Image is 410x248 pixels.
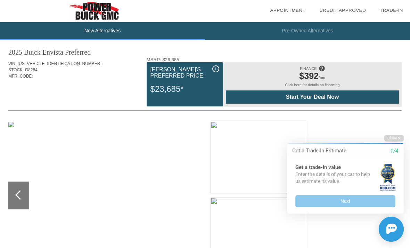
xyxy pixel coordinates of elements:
[300,66,317,71] span: FINANCE
[65,47,91,57] div: Preferred
[229,71,395,83] div: /mo
[150,80,219,98] div: $23,685*
[147,57,402,62] div: MSRP: $26,685
[205,22,410,40] li: Pre-Owned Alternatives
[212,65,219,72] div: i
[8,90,402,101] div: Quoted on [DATE] 10:13:38 PM
[211,122,306,193] img: 2816C8B7-B62E-4DF9-823F-CC77B791A10E
[8,74,33,79] span: MFR. CODE:
[319,8,366,13] a: Credit Approved
[235,94,390,100] span: Start Your Deal Now
[8,67,24,72] span: STOCK:
[299,71,319,81] span: $392
[270,8,305,13] a: Appointment
[272,129,410,248] iframe: Chat Assistance
[380,8,403,13] a: Trade-In
[25,67,38,72] span: G8284
[18,61,101,66] span: [US_VEHICLE_IDENTIFICATION_NUMBER]
[226,83,399,90] div: Click here for details on financing
[8,61,16,66] span: VIN:
[150,65,219,80] div: [PERSON_NAME]'s Preferred Price:
[8,47,63,57] div: 2025 Buick Envista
